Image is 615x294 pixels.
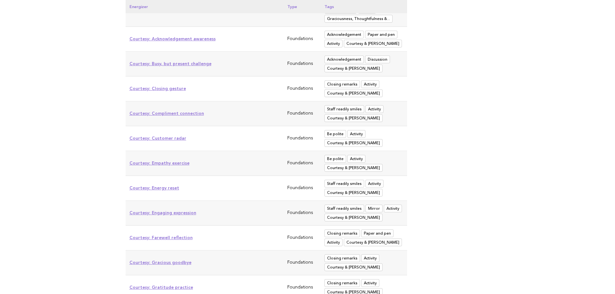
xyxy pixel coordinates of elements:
td: Foundations [283,27,321,52]
span: Be polite [324,130,346,138]
td: Foundations [283,201,321,226]
span: Staff readily smiles [324,105,364,113]
span: Activity [347,130,365,138]
a: Courtesy: Gracious goodbye [129,260,191,265]
span: Closing remarks [324,279,360,287]
span: Courtesy & Manners [324,263,383,271]
td: Foundations [283,176,321,201]
span: Activity [347,155,365,163]
span: Discussion [365,56,390,63]
span: Acknowledgement [324,56,364,63]
td: Foundations [283,226,321,250]
a: Courtesy: Closing gesture [129,86,186,91]
span: Courtesy & Manners [324,139,383,147]
span: Courtesy & Manners [324,65,383,72]
span: Activity [361,80,379,88]
span: Activity [324,40,343,47]
span: Paper and pen [365,31,397,38]
span: Closing remarks [324,80,360,88]
td: Foundations [283,250,321,275]
span: Courtesy & Manners [324,89,383,97]
span: Courtesy & Manners [324,164,383,172]
a: Courtesy: Farewell reflection [129,235,193,240]
span: Activity [365,105,384,113]
td: Foundations [283,126,321,151]
span: Activity [384,205,402,212]
a: Courtesy: Customer radar [129,136,186,141]
td: Foundations [283,151,321,176]
span: Activity [365,180,384,188]
a: Courtesy: Gratitude practice [129,285,193,290]
span: Be polite [324,155,346,163]
span: Courtesy & Manners [324,214,383,221]
span: Acknowledgement [324,31,364,38]
span: Closing remarks [324,254,360,262]
span: Paper and pen [361,229,394,237]
a: Courtesy: Energy reset [129,185,179,190]
span: Courtesy & Manners [344,40,402,47]
span: Courtesy & Manners [324,189,383,197]
a: Courtesy: Engaging expression [129,210,196,215]
span: Activity [324,238,343,246]
span: Closing remarks [324,229,360,237]
td: Foundations [283,101,321,126]
span: Activity [361,254,379,262]
a: Courtesy: Empathy exercise [129,160,190,166]
span: Staff readily smiles [324,205,364,212]
span: Graciousness, Thoughtfulness & Sense of Personalized Service [324,15,393,23]
a: Courtesy: Acknowledgement awareness [129,36,216,41]
span: Courtesy & Manners [324,114,383,122]
td: Foundations [283,76,321,101]
span: Courtesy & Manners [344,238,402,246]
span: Activity [361,279,379,287]
td: Foundations [283,52,321,76]
a: Courtesy: Compliment connection [129,111,204,116]
a: Courtesy: Busy, but present challenge [129,61,211,66]
span: Mirror [365,205,383,212]
span: Staff readily smiles [324,180,364,188]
